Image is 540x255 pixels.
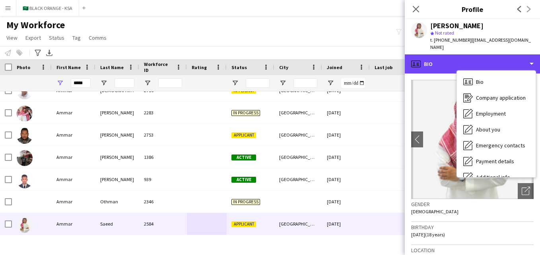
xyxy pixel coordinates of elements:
div: Ammar [52,213,95,235]
h3: Profile [405,4,540,14]
h3: Location [411,247,534,254]
span: Applicant [231,132,256,138]
span: Comms [89,34,107,41]
button: 🇸🇦 BLACK ORANGE - KSA [16,0,79,16]
span: Rating [192,64,207,70]
app-action-btn: Export XLSX [45,48,54,58]
div: Additional info [457,169,536,185]
span: Last job [375,64,392,70]
img: Ammar Bin Sediq [17,106,33,122]
div: 939 [139,168,187,190]
div: [GEOGRAPHIC_DATA] [274,146,322,168]
a: Export [22,33,44,43]
span: [DATE] (18 years) [411,232,445,238]
div: [DATE] [322,213,370,235]
span: Emergency contacts [476,142,525,149]
div: 1386 [139,146,187,168]
app-action-btn: Advanced filters [33,48,43,58]
input: Last Name Filter Input [115,78,134,88]
div: Ammar [52,124,95,146]
span: City [279,64,288,70]
div: [PERSON_NAME] [95,124,139,146]
span: First Name [56,64,81,70]
div: 2283 [139,102,187,124]
div: [DATE] [322,168,370,190]
div: [PERSON_NAME] [430,22,484,29]
img: Crew avatar or photo [411,80,534,199]
button: Open Filter Menu [144,79,151,87]
button: Open Filter Menu [279,79,286,87]
input: City Filter Input [293,78,317,88]
div: [DATE] [322,191,370,212]
span: Photo [17,64,30,70]
span: Active [231,177,256,183]
div: [PERSON_NAME] [95,168,139,190]
div: [GEOGRAPHIC_DATA] [274,168,322,190]
div: [PERSON_NAME] [95,146,139,168]
span: Active [231,155,256,160]
input: Status Filter Input [246,78,270,88]
input: Workforce ID Filter Input [158,78,182,88]
div: Company application [457,90,536,106]
img: Ammar Mohammed [17,172,33,188]
span: Status [49,34,64,41]
a: Status [46,33,68,43]
span: Payment details [476,158,514,165]
div: [DATE] [322,102,370,124]
button: Open Filter Menu [100,79,107,87]
div: 2753 [139,124,187,146]
a: Tag [69,33,84,43]
div: Ammar [52,102,95,124]
div: Bio [405,54,540,73]
span: Employment [476,110,506,117]
a: Comms [85,33,110,43]
div: 2346 [139,191,187,212]
div: [GEOGRAPHIC_DATA] [274,213,322,235]
div: Employment [457,106,536,122]
input: Joined Filter Input [341,78,365,88]
h3: Birthday [411,224,534,231]
div: Ammar [52,191,95,212]
span: View [6,34,17,41]
div: Ammar [52,146,95,168]
img: Ammar Saeed [17,217,33,233]
div: Emergency contacts [457,137,536,153]
button: Open Filter Menu [231,79,239,87]
div: Open photos pop-in [518,183,534,199]
span: Last Name [100,64,124,70]
span: Tag [72,34,81,41]
div: [PERSON_NAME] [95,102,139,124]
img: Ammar Kamal [17,150,33,166]
span: My Workforce [6,19,65,31]
div: [DATE] [322,124,370,146]
a: View [3,33,21,43]
div: Payment details [457,153,536,169]
span: Company application [476,94,526,101]
img: Ammar Ansari [17,83,33,99]
span: Status [231,64,247,70]
button: Open Filter Menu [56,79,64,87]
div: Saeed [95,213,139,235]
div: [DATE] [322,146,370,168]
span: In progress [231,199,260,205]
div: About you [457,122,536,137]
div: [GEOGRAPHIC_DATA] [274,102,322,124]
div: Othman [95,191,139,212]
span: Applicant [231,221,256,227]
span: t. [PHONE_NUMBER] [430,37,472,43]
input: First Name Filter Input [71,78,91,88]
span: Workforce ID [144,61,173,73]
span: In progress [231,110,260,116]
h3: Gender [411,201,534,208]
span: Not rated [435,30,454,36]
span: | [EMAIL_ADDRESS][DOMAIN_NAME] [430,37,531,50]
div: [GEOGRAPHIC_DATA] [274,124,322,146]
div: Ammar [52,168,95,190]
span: About you [476,126,500,133]
div: 2584 [139,213,187,235]
div: Bio [457,74,536,90]
span: Additional info [476,174,510,181]
span: Joined [327,64,342,70]
span: [DEMOGRAPHIC_DATA] [411,209,458,214]
span: Bio [476,78,484,85]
